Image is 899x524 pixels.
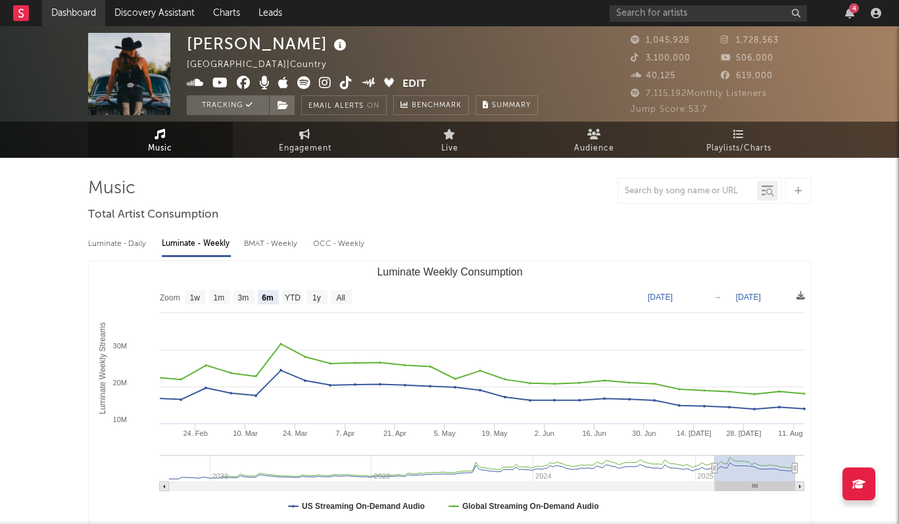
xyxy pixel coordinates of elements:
text: 11. Aug [778,429,802,437]
text: YTD [284,293,300,302]
span: 3,100,000 [631,54,691,62]
text: 6m [262,293,273,302]
text: Luminate Weekly Streams [97,322,107,414]
svg: Luminate Weekly Consumption [89,261,811,524]
span: 1,045,928 [631,36,690,45]
div: Luminate - Weekly [162,233,231,255]
text: 24. Feb [183,429,207,437]
text: 30M [112,342,126,350]
span: Total Artist Consumption [88,207,218,223]
text: US Streaming On-Demand Audio [302,502,425,511]
text: 1m [213,293,224,302]
text: 7. Apr [335,429,354,437]
text: 28. [DATE] [726,429,761,437]
text: [DATE] [736,293,761,302]
span: Engagement [279,141,331,156]
text: 16. Jun [582,429,606,437]
text: 20M [112,379,126,387]
text: All [336,293,345,302]
a: Live [377,122,522,158]
text: Global Streaming On-Demand Audio [462,502,598,511]
span: Benchmark [412,98,462,114]
div: [PERSON_NAME] [187,33,350,55]
div: 4 [849,3,859,13]
text: 14. [DATE] [676,429,711,437]
span: Playlists/Charts [706,141,771,156]
div: [GEOGRAPHIC_DATA] | Country [187,57,341,73]
div: OCC - Weekly [313,233,366,255]
text: 10. Mar [233,429,258,437]
text: 19. May [481,429,508,437]
span: Summary [492,102,531,109]
span: 1,728,563 [721,36,779,45]
button: Tracking [187,95,269,115]
span: Live [441,141,458,156]
button: 4 [845,8,854,18]
input: Search by song name or URL [618,186,757,197]
text: 3m [237,293,249,302]
div: BMAT - Weekly [244,233,300,255]
text: [DATE] [648,293,673,302]
input: Search for artists [610,5,807,22]
span: 7,115,192 Monthly Listeners [631,89,767,98]
text: 21. Apr [383,429,406,437]
button: Edit [402,76,426,93]
em: On [367,103,379,110]
span: 40,125 [631,72,675,80]
span: Audience [574,141,614,156]
span: Jump Score: 53.7 [631,105,707,114]
text: 1w [189,293,200,302]
text: Zoom [160,293,180,302]
a: Benchmark [393,95,469,115]
button: Email AlertsOn [301,95,387,115]
span: Music [148,141,172,156]
text: 30. Jun [632,429,656,437]
text: → [714,293,721,302]
a: Audience [522,122,667,158]
text: 5. May [433,429,456,437]
a: Music [88,122,233,158]
text: 10M [112,416,126,423]
span: 506,000 [721,54,773,62]
button: Summary [475,95,538,115]
a: Playlists/Charts [667,122,812,158]
text: 2. Jun [534,429,554,437]
text: Luminate Weekly Consumption [377,266,522,277]
text: 1y [312,293,321,302]
span: 619,000 [721,72,773,80]
text: 24. Mar [283,429,308,437]
div: Luminate - Daily [88,233,149,255]
a: Engagement [233,122,377,158]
